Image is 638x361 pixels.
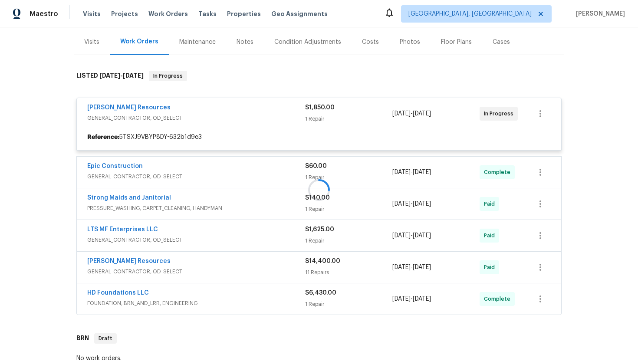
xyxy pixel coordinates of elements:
span: Geo Assignments [271,10,328,18]
span: Visits [83,10,101,18]
span: Draft [95,334,116,343]
span: Properties [227,10,261,18]
div: Maintenance [179,38,216,46]
span: Work Orders [148,10,188,18]
div: Floor Plans [441,38,472,46]
div: Visits [84,38,99,46]
div: Costs [362,38,379,46]
div: Work Orders [120,37,158,46]
h6: BRN [76,333,89,344]
span: [GEOGRAPHIC_DATA], [GEOGRAPHIC_DATA] [408,10,532,18]
span: [PERSON_NAME] [572,10,625,18]
span: Maestro [30,10,58,18]
span: Tasks [198,11,217,17]
div: Condition Adjustments [274,38,341,46]
div: BRN Draft [74,325,564,352]
span: Projects [111,10,138,18]
div: Notes [237,38,253,46]
div: Photos [400,38,420,46]
div: Cases [493,38,510,46]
